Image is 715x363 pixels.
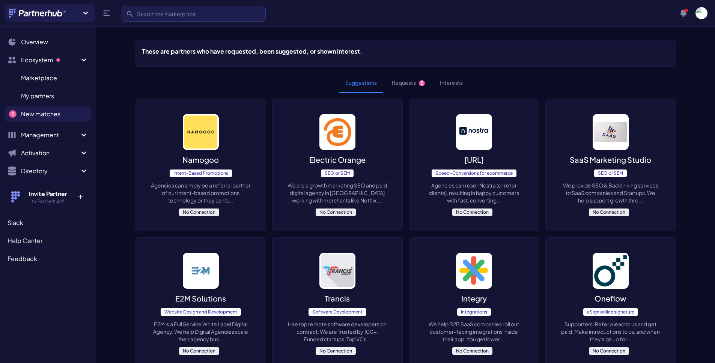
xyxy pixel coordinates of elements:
[21,109,60,118] span: New matches
[319,114,355,150] img: image_alt
[21,91,54,100] span: My partners
[21,55,79,64] span: Ecosystem
[151,181,251,204] p: Agencies can simply be a referral partner of our intent-based promotions technology or they can b...
[5,251,91,266] a: Feedback
[319,253,355,289] img: image_alt
[151,320,251,343] p: E2M is a Full Service White Label Digital Agency. We help Digital Agencies scale their agency bus...
[432,169,516,177] span: Speed+Conversions for ecommerce
[593,253,629,289] img: image_alt
[561,181,661,204] p: We provide SEO & Backlinking services to SaaS companies and Startups. We help support growth thro...
[179,208,219,216] span: No Connection
[5,233,91,248] a: Help Center
[24,198,72,204] h5: to Partnerhub®
[464,154,484,165] p: [URL]
[5,163,91,178] button: Directory
[593,114,629,150] img: image_alt
[8,236,42,245] span: Help Center
[452,208,492,216] span: No Connection
[8,254,37,263] span: Feedback
[9,110,17,118] span: 5
[595,293,626,304] p: Oneflow
[9,9,66,18] img: Partnerhub® Logo
[589,208,629,216] span: No Connection
[21,148,79,157] span: Activation
[339,73,383,93] button: Suggestions
[5,70,91,85] a: Marketplace
[21,166,79,175] span: Directory
[316,347,356,355] span: No Connection
[321,169,354,177] span: SEO or SEM
[594,169,627,177] span: SEO or SEM
[461,293,487,304] p: Integry
[142,47,362,56] h5: These are partners who have requested, been suggested, or shown interest.
[409,99,539,231] a: image_alt [URL]Speed+Conversions for ecommerceAgencies can resell Nostra (or refer clients), resu...
[182,154,219,165] p: Namogoo
[309,308,366,316] span: Software Development
[5,88,91,103] a: My partners
[5,183,91,210] button: Invite Partner to Partnerhub® +
[309,154,366,165] p: Electric Orange
[21,73,57,82] span: Marketplace
[545,99,676,231] a: image_alt SaaS Marketing StudioSEO or SEMWe provide SEO & Backlinking services to SaaS companies ...
[570,154,651,165] p: SaaS Marketing Studio
[21,130,79,139] span: Management
[272,99,403,231] a: image_alt Electric OrangeSEO or SEMWe are a growth marketing SEO and paid digital agency in [GEOG...
[452,347,492,355] span: No Connection
[456,114,492,150] img: image_alt
[419,80,425,86] span: 5
[24,189,72,198] h4: Invite Partner
[386,73,431,93] button: Requests
[21,37,48,46] span: Overview
[424,320,524,343] p: We help B2B SaaS companies roll out customer-facing integrations inside their app. You get lower ...
[170,169,232,177] span: Intent-Based Promotions
[561,320,661,343] p: Supporters: Refer a lead to us and get paid. Make introductions to us, and when they sign up for...
[183,114,219,150] img: image_alt
[72,189,88,201] p: +
[5,145,91,160] button: Activation
[8,218,23,227] span: Slack
[583,308,638,316] span: eSign online signature
[179,347,219,355] span: No Connection
[457,308,491,316] span: Integrations
[183,253,219,289] img: image_alt
[161,308,241,316] span: Website Design and Development
[434,73,469,93] button: Interests
[5,52,91,67] button: Ecosystem
[589,347,629,355] span: No Connection
[5,34,91,49] a: Overview
[288,181,387,204] p: We are a growth marketing SEO and paid digital agency in [GEOGRAPHIC_DATA] working with merchants...
[325,293,350,304] p: Trancis
[175,293,226,304] p: E2M Solutions
[288,320,387,343] p: Hire top remote software developers on contract. We are Trusted by 100+, Funded startups, Top VCs...
[695,7,707,19] img: user photo
[135,99,266,231] a: image_alt NamogooIntent-Based PromotionsAgencies can simply be a referral partner of our intent-b...
[456,253,492,289] img: image_alt
[316,208,356,216] span: No Connection
[5,127,91,142] button: Management
[424,181,524,204] p: Agencies can resell Nostra (or refer clients), resulting in happy customers with fast, converting...
[5,106,91,121] a: New matches
[5,215,91,230] a: Slack
[122,6,266,22] input: Search the Marketplace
